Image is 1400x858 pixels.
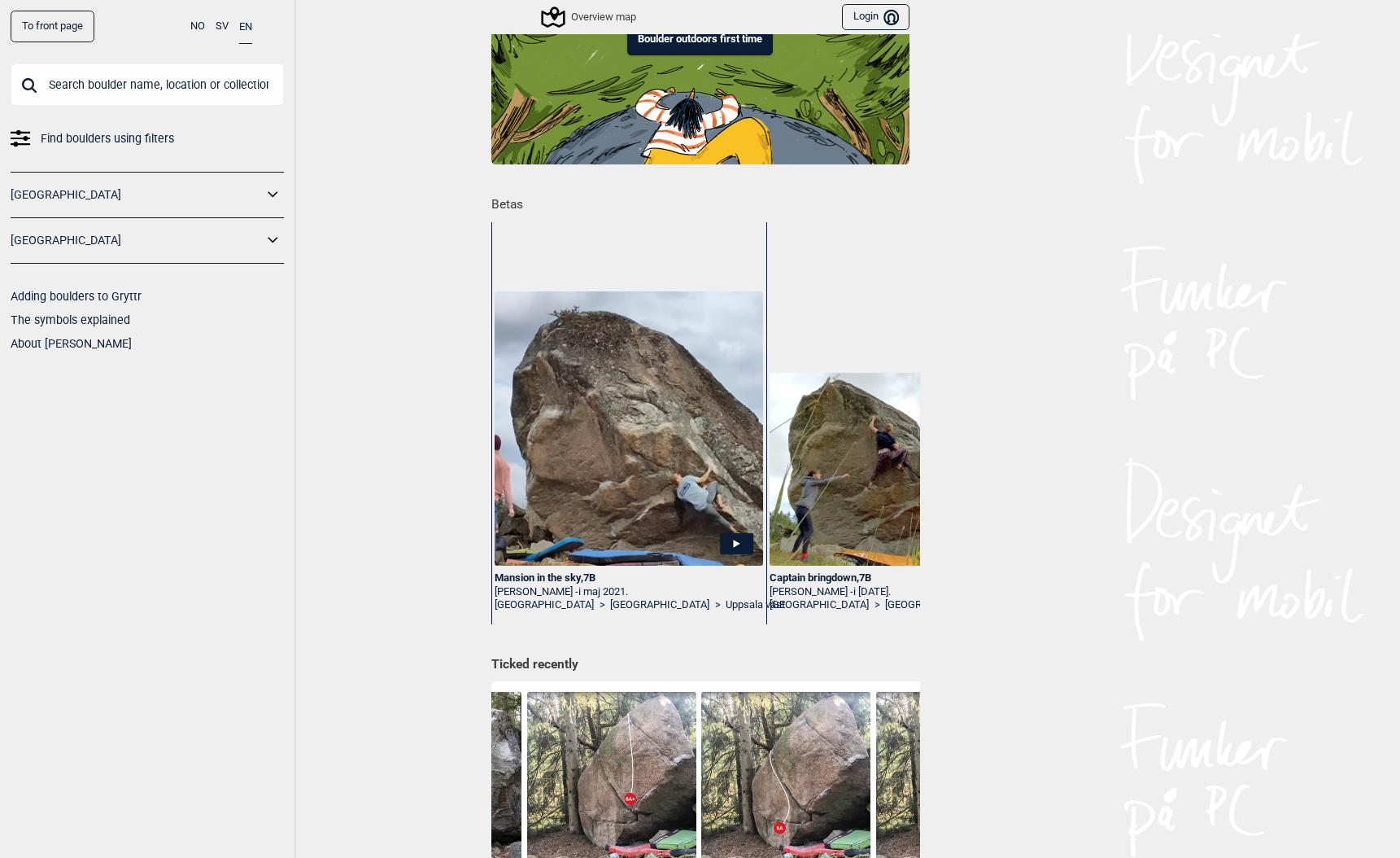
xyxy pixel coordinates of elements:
[11,63,284,106] input: Search boulder name, location or collection
[543,7,636,27] div: Overview map
[11,229,263,252] a: [GEOGRAPHIC_DATA]
[842,4,909,31] button: Login
[578,585,628,598] span: i maj 2021.
[885,598,984,612] a: [GEOGRAPHIC_DATA]
[11,313,130,326] a: The symbols explained
[11,337,132,350] a: About [PERSON_NAME]
[726,598,785,612] a: Uppsala väst
[495,571,762,585] div: Mansion in the sky , 7B
[41,127,174,151] span: Find boulders using filters
[491,656,909,674] h1: Ticked recently
[495,598,594,612] a: [GEOGRAPHIC_DATA]
[11,127,284,151] a: Find boulders using filters
[627,24,773,55] button: Boulder outdoors first time
[853,585,891,598] span: i [DATE].
[491,186,920,214] h1: Betas
[770,373,1037,566] img: Clovis pa Captain Bringdown
[495,585,762,599] div: [PERSON_NAME] -
[239,11,252,44] button: EN
[11,290,142,303] a: Adding boulders to Gryttr
[610,598,709,612] a: [GEOGRAPHIC_DATA]
[190,11,205,42] button: NO
[874,598,880,612] span: >
[600,598,605,612] span: >
[770,585,1037,599] div: [PERSON_NAME] -
[495,291,762,566] img: Rasmus pa Mansion in the Sky
[11,11,94,42] a: To front page
[770,571,1037,585] div: Captain bringdown , 7B
[715,598,721,612] span: >
[11,183,263,207] a: [GEOGRAPHIC_DATA]
[770,598,869,612] a: [GEOGRAPHIC_DATA]
[216,11,229,42] button: SV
